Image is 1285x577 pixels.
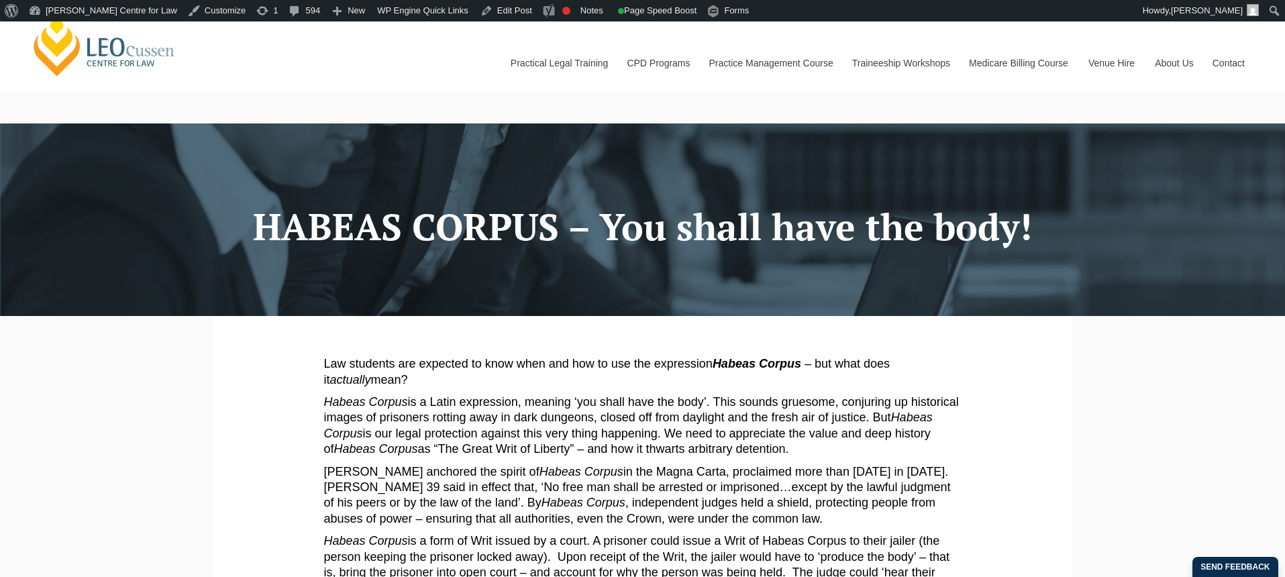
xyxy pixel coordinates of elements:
[1195,487,1251,543] iframe: LiveChat chat widget
[713,357,801,370] em: Habeas Corpus
[699,34,842,92] a: Practice Management Course
[1145,34,1202,92] a: About Us
[842,34,959,92] a: Traineeship Workshops
[542,496,625,509] em: Habeas Corpus
[334,442,350,456] em: Ha
[350,442,418,456] em: beas Corpus
[617,34,699,92] a: CPD Programs
[501,34,617,92] a: Practical Legal Training
[562,7,570,15] div: Focus keyphrase not set
[324,395,962,458] p: is a Latin expression, meaning ‘you shall have the body’. This sounds gruesome, conjuring up hist...
[539,465,623,478] em: Habeas Corpus
[324,356,962,388] p: Law students are expected to know when and how to use the expression – but what does it mean?
[330,373,371,386] em: actually
[1171,5,1243,15] span: [PERSON_NAME]
[223,207,1062,248] h1: HABEAS CORPUS – You shall have the body!
[324,464,962,527] p: [PERSON_NAME] anchored the spirit of in the Magna Carta, proclaimed more than [DATE] in [DATE]. [...
[324,411,933,439] em: Habeas Corpus
[324,534,408,547] em: Habeas Corpus
[959,34,1078,92] a: Medicare Billing Course
[30,15,178,78] a: [PERSON_NAME] Centre for Law
[1078,34,1145,92] a: Venue Hire
[1202,34,1255,92] a: Contact
[324,395,408,409] em: Habeas Corpus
